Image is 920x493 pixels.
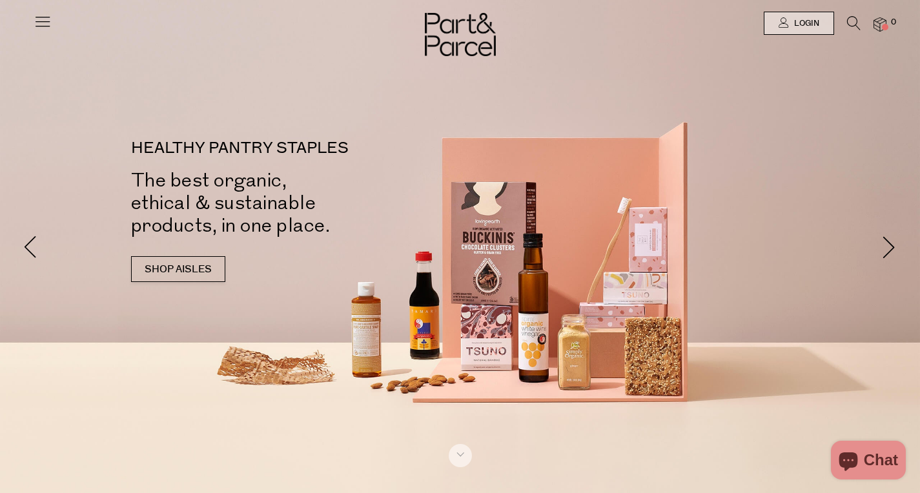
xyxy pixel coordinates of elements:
p: HEALTHY PANTRY STAPLES [131,141,480,156]
inbox-online-store-chat: Shopify online store chat [827,441,910,483]
h2: The best organic, ethical & sustainable products, in one place. [131,169,480,237]
a: Login [764,12,834,35]
img: Part&Parcel [425,13,496,56]
a: SHOP AISLES [131,256,225,282]
span: 0 [888,17,899,28]
span: Login [791,18,819,29]
a: 0 [874,17,886,31]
